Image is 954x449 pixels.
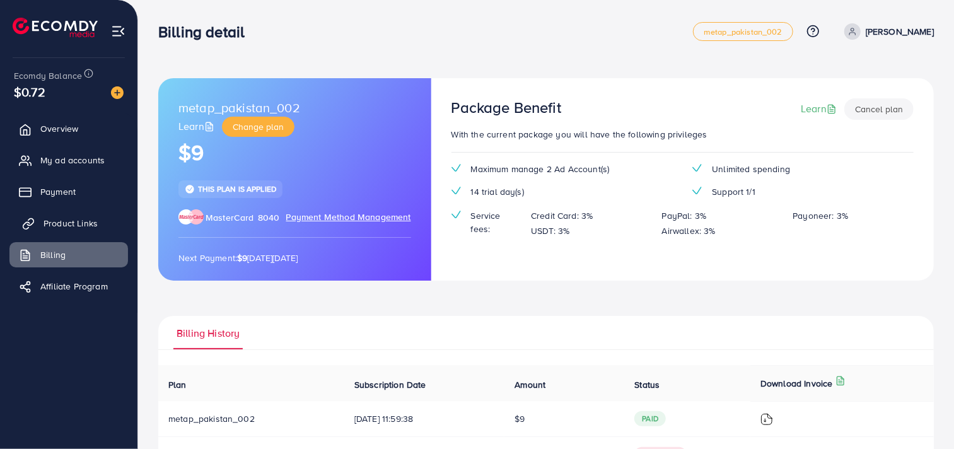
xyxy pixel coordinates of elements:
p: Download Invoice [760,376,833,391]
img: ic-download-invoice.1f3c1b55.svg [760,413,773,426]
a: Affiliate Program [9,274,128,299]
img: logo [13,18,98,37]
span: Payment Method Management [286,211,411,224]
span: Plan [168,378,187,391]
span: Maximum manage 2 Ad Account(s) [471,163,610,175]
span: [DATE] 11:59:38 [354,412,495,425]
a: Billing [9,242,128,267]
span: Billing History [177,326,240,341]
span: MasterCard [206,211,254,224]
span: Amount [515,378,545,391]
span: Support 1/1 [712,185,755,198]
span: Ecomdy Balance [14,69,82,82]
span: metap_pakistan_002 [178,98,300,117]
span: $9 [515,412,525,425]
p: PayPal: 3% [662,208,707,223]
img: tick [451,187,461,195]
span: Unlimited spending [712,163,790,175]
p: USDT: 3% [531,223,569,238]
a: metap_pakistan_002 [693,22,793,41]
img: tick [692,164,702,172]
p: Credit Card: 3% [531,208,593,223]
span: Affiliate Program [40,280,108,293]
a: My ad accounts [9,148,128,173]
iframe: Chat [900,392,945,440]
span: $0.72 [14,83,45,101]
img: image [111,86,124,99]
p: [PERSON_NAME] [866,24,934,39]
a: Payment [9,179,128,204]
p: Next Payment: [DATE][DATE] [178,250,411,265]
span: Change plan [233,120,284,133]
span: 14 trial day(s) [471,185,524,198]
h1: $9 [178,140,411,166]
img: menu [111,24,125,38]
span: My ad accounts [40,154,105,166]
button: Cancel plan [844,98,914,120]
span: Product Links [44,217,98,230]
span: paid [634,411,666,426]
a: Product Links [9,211,128,236]
p: Payoneer: 3% [793,208,848,223]
span: This plan is applied [198,184,276,194]
p: With the current package you will have the following privileges [451,127,914,142]
img: tick [451,211,461,219]
h3: Package Benefit [451,98,561,117]
a: Overview [9,116,128,141]
img: tick [185,184,195,194]
span: Subscription Date [354,378,426,391]
span: Service fees: [471,209,521,235]
a: Learn [801,102,839,116]
button: Change plan [222,117,294,137]
img: tick [451,164,461,172]
img: brand [178,209,204,224]
span: Billing [40,248,66,261]
p: Airwallex: 3% [662,223,716,238]
h3: Billing detail [158,23,255,41]
img: tick [692,187,702,195]
a: [PERSON_NAME] [839,23,934,40]
span: 8040 [258,211,280,224]
span: Payment [40,185,76,198]
span: Overview [40,122,78,135]
span: Status [634,378,660,391]
strong: $9 [237,252,247,264]
span: metap_pakistan_002 [168,412,255,425]
span: metap_pakistan_002 [704,28,782,36]
a: Learn [178,119,217,134]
